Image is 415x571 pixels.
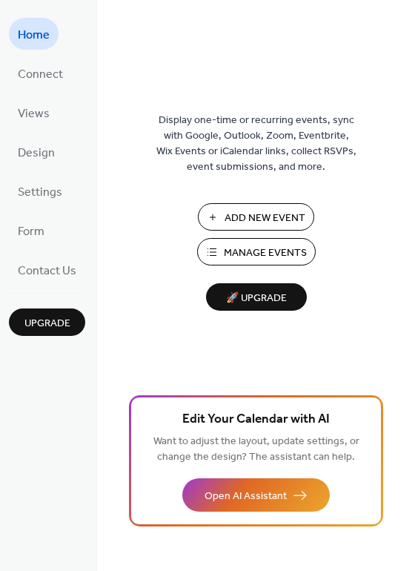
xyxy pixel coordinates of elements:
[182,409,330,430] span: Edit Your Calendar with AI
[9,308,85,336] button: Upgrade
[9,175,71,207] a: Settings
[206,283,307,311] button: 🚀 Upgrade
[18,102,50,125] span: Views
[18,260,76,283] span: Contact Us
[18,142,55,165] span: Design
[153,432,359,467] span: Want to adjust the layout, update settings, or change the design? The assistant can help.
[18,24,50,47] span: Home
[9,136,64,168] a: Design
[156,113,356,175] span: Display one-time or recurring events, sync with Google, Outlook, Zoom, Eventbrite, Wix Events or ...
[9,254,85,285] a: Contact Us
[182,478,330,512] button: Open AI Assistant
[215,288,298,308] span: 🚀 Upgrade
[9,214,53,246] a: Form
[24,316,70,331] span: Upgrade
[9,57,72,89] a: Connect
[198,203,314,231] button: Add New Event
[18,181,62,204] span: Settings
[9,18,59,50] a: Home
[225,211,305,226] span: Add New Event
[205,489,287,504] span: Open AI Assistant
[197,238,316,265] button: Manage Events
[224,245,307,261] span: Manage Events
[18,63,63,86] span: Connect
[18,220,44,243] span: Form
[9,96,59,128] a: Views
